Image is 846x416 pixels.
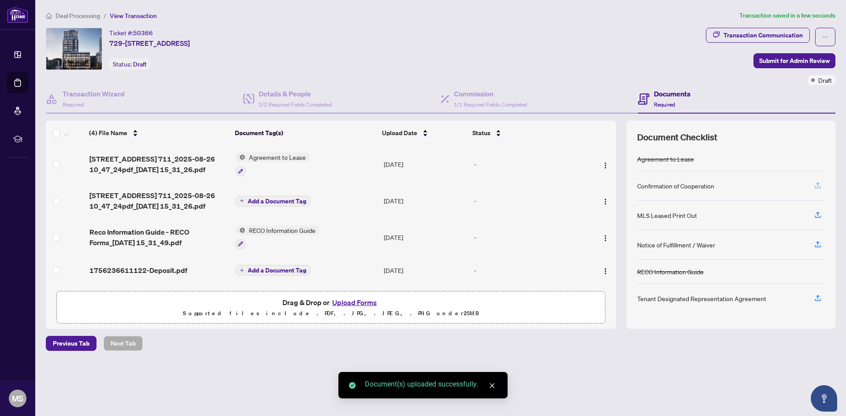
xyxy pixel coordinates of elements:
[57,291,605,324] span: Drag & Drop orUpload FormsSupported files include .PDF, .JPG, .JPEG, .PNG under25MB
[739,11,835,21] article: Transaction saved in a few seconds
[330,297,379,308] button: Upload Forms
[104,11,106,21] li: /
[62,308,600,319] p: Supported files include .PDF, .JPG, .JPEG, .PNG under 25 MB
[382,128,417,138] span: Upload Date
[109,58,150,70] div: Status:
[56,12,100,20] span: Deal Processing
[282,297,379,308] span: Drag & Drop or
[104,336,143,351] button: Next Tab
[602,235,609,242] img: Logo
[706,28,810,43] button: Transaction Communication
[7,7,28,23] img: logo
[598,194,612,208] button: Logo
[474,159,580,169] div: -
[63,101,84,108] span: Required
[598,230,612,244] button: Logo
[109,28,153,38] div: Ticket #:
[598,263,612,277] button: Logo
[240,268,244,272] span: plus
[637,181,714,191] div: Confirmation of Cooperation
[811,385,837,412] button: Open asap
[489,383,495,389] span: close
[454,101,527,108] span: 1/1 Required Fields Completed
[637,154,694,164] div: Agreement to Lease
[637,240,715,250] div: Notice of Fulfillment / Waiver
[818,75,832,85] span: Draft
[378,121,469,145] th: Upload Date
[236,265,310,276] button: Add a Document Tag
[724,28,803,42] div: Transaction Communication
[236,195,310,206] button: Add a Document Tag
[240,199,244,203] span: plus
[248,198,306,204] span: Add a Document Tag
[231,121,378,145] th: Document Tag(s)
[63,88,125,99] h4: Transaction Wizard
[89,227,229,248] span: Reco Information Guide - RECO Forms_[DATE] 15_31_49.pdf
[454,88,527,99] h4: Commission
[759,54,830,68] span: Submit for Admin Review
[89,128,127,138] span: (4) File Name
[259,88,332,99] h4: Details & People
[380,256,471,284] td: [DATE]
[654,88,690,99] h4: Documents
[474,196,580,206] div: -
[365,379,497,390] div: Document(s) uploaded successfully.
[598,157,612,171] button: Logo
[380,218,471,256] td: [DATE]
[822,34,828,40] span: ellipsis
[602,198,609,205] img: Logo
[753,53,835,68] button: Submit for Admin Review
[469,121,582,145] th: Status
[654,101,675,108] span: Required
[380,183,471,218] td: [DATE]
[46,28,102,70] img: IMG-W12354500_1.jpg
[236,152,245,162] img: Status Icon
[637,131,717,144] span: Document Checklist
[637,267,704,276] div: RECO Information Guide
[248,267,306,273] span: Add a Document Tag
[109,38,190,48] span: 729-[STREET_ADDRESS]
[89,154,229,175] span: [STREET_ADDRESS] 711_2025-08-26 10_47_24pdf_[DATE] 15_31_26.pdf
[236,152,309,176] button: Status IconAgreement to Lease
[602,268,609,275] img: Logo
[53,336,89,350] span: Previous Tab
[89,190,229,211] span: [STREET_ADDRESS] 711_2025-08-26 10_47_24pdf_[DATE] 15_31_26.pdf
[133,29,153,37] span: 50366
[380,145,471,183] td: [DATE]
[245,225,319,235] span: RECO Information Guide
[12,392,23,405] span: MS
[236,225,319,249] button: Status IconRECO Information Guide
[259,101,332,108] span: 2/2 Required Fields Completed
[472,128,490,138] span: Status
[637,294,766,303] div: Tenant Designated Representation Agreement
[236,225,245,235] img: Status Icon
[349,382,356,389] span: check-circle
[46,13,52,19] span: home
[85,121,231,145] th: (4) File Name
[89,265,187,276] span: 1756236611122-Deposit.pdf
[487,381,497,390] a: Close
[602,162,609,169] img: Logo
[637,210,697,220] div: MLS Leased Print Out
[236,196,310,206] button: Add a Document Tag
[474,265,580,275] div: -
[245,152,309,162] span: Agreement to Lease
[474,232,580,242] div: -
[46,336,96,351] button: Previous Tab
[110,12,157,20] span: View Transaction
[133,60,147,68] span: Draft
